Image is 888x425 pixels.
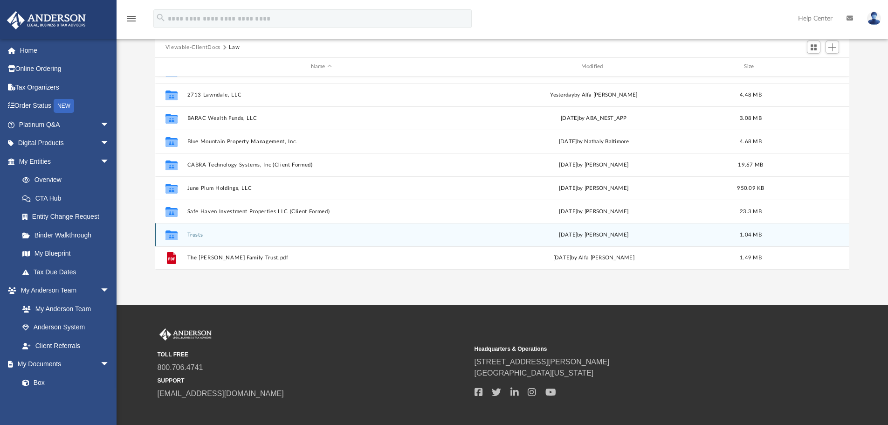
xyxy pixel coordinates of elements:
[100,134,119,153] span: arrow_drop_down
[187,139,455,145] button: Blue Mountain Property Management, Inc.
[13,263,124,281] a: Tax Due Dates
[7,97,124,116] a: Order StatusNEW
[100,281,119,300] span: arrow_drop_down
[7,134,124,153] a: Digital Productsarrow_drop_down
[13,336,119,355] a: Client Referrals
[460,114,728,122] div: [DATE] by ABA_NEST_APP
[158,350,468,359] small: TOLL FREE
[740,92,762,97] span: 4.48 MB
[126,13,137,24] i: menu
[740,255,762,260] span: 1.49 MB
[187,232,455,238] button: Trusts
[158,328,213,341] img: Anderson Advisors Platinum Portal
[7,115,124,134] a: Platinum Q&Aarrow_drop_down
[460,207,728,216] div: [DATE] by [PERSON_NAME]
[740,232,762,237] span: 1.04 MB
[460,230,728,239] div: [DATE] by [PERSON_NAME]
[13,392,119,411] a: Meeting Minutes
[165,43,220,52] button: Viewable-ClientDocs
[460,184,728,192] div: [DATE] by [PERSON_NAME]
[732,63,769,71] div: Size
[460,254,728,262] div: [DATE] by Alfa [PERSON_NAME]
[54,99,74,113] div: NEW
[7,41,124,60] a: Home
[773,63,839,71] div: id
[740,115,762,120] span: 3.08 MB
[13,189,124,208] a: CTA Hub
[4,11,89,29] img: Anderson Advisors Platinum Portal
[187,115,455,121] button: BARAC Wealth Funds, LLC
[13,171,124,189] a: Overview
[187,209,455,215] button: Safe Haven Investment Properties LLC (Client Formed)
[826,41,840,54] button: Add
[807,41,821,54] button: Switch to Grid View
[740,139,762,144] span: 4.68 MB
[158,390,284,397] a: [EMAIL_ADDRESS][DOMAIN_NAME]
[158,363,203,371] a: 800.706.4741
[460,91,728,99] div: by Alfa [PERSON_NAME]
[187,255,455,261] button: The [PERSON_NAME] Family Trust.pdf
[475,358,610,366] a: [STREET_ADDRESS][PERSON_NAME]
[740,209,762,214] span: 23.3 MB
[867,12,881,25] img: User Pic
[229,43,240,52] button: Law
[7,78,124,97] a: Tax Organizers
[155,77,850,270] div: grid
[159,63,183,71] div: id
[126,18,137,24] a: menu
[156,13,166,23] i: search
[100,355,119,374] span: arrow_drop_down
[158,376,468,385] small: SUPPORT
[7,152,124,171] a: My Entitiesarrow_drop_down
[13,318,119,337] a: Anderson System
[475,345,785,353] small: Headquarters & Operations
[738,162,763,167] span: 19.67 MB
[100,115,119,134] span: arrow_drop_down
[13,244,119,263] a: My Blueprint
[13,208,124,226] a: Entity Change Request
[460,160,728,169] div: [DATE] by [PERSON_NAME]
[550,92,574,97] span: yesterday
[187,185,455,191] button: June Plum Holdings, LLC
[187,92,455,98] button: 2713 Lawndale, LLC
[475,369,594,377] a: [GEOGRAPHIC_DATA][US_STATE]
[7,281,119,300] a: My Anderson Teamarrow_drop_down
[7,60,124,78] a: Online Ordering
[737,185,764,190] span: 950.09 KB
[100,152,119,171] span: arrow_drop_down
[460,137,728,146] div: [DATE] by Nathaly Baltimore
[13,226,124,244] a: Binder Walkthrough
[186,63,455,71] div: Name
[13,373,114,392] a: Box
[7,355,119,374] a: My Documentsarrow_drop_down
[13,300,114,318] a: My Anderson Team
[459,63,728,71] div: Modified
[187,162,455,168] button: CABRA Technology Systems, Inc (Client Formed)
